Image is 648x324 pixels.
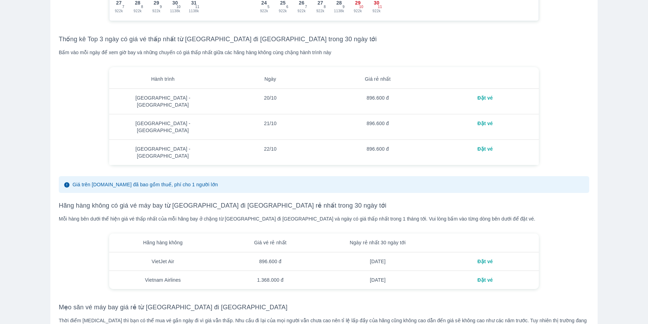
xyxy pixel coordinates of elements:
[330,120,426,127] div: 896.600 đ
[324,233,431,252] th: Ngày rẻ nhất 30 ngày tới
[217,140,324,165] td: 22/10
[72,181,218,188] p: Giá trên [DOMAIN_NAME] đã bao gồm thuế, phí cho 1 người lớn
[217,114,324,140] td: 21/10
[324,70,431,89] th: Giá rẻ nhất
[109,233,539,289] table: simple table
[330,145,426,152] div: 896.600 đ
[147,8,165,14] span: 922k
[286,4,288,10] span: 6
[293,8,311,14] span: 922k
[141,4,143,10] span: 8
[129,8,147,14] span: 922k
[343,4,345,10] span: 9
[59,49,589,56] div: Bấm vào mỗi ngày để xem giờ bay và những chuyến có giá thấp nhất giữa các hãng hàng không cùng ch...
[217,252,324,271] td: 896.600 đ
[305,4,307,10] span: 7
[217,233,324,252] th: Giá vé rẻ nhất
[160,4,162,10] span: 9
[437,94,533,101] div: Đặt vé
[59,303,589,311] h3: Mẹo săn vé máy bay giá rẻ từ [GEOGRAPHIC_DATA] đi [GEOGRAPHIC_DATA]
[437,258,533,265] div: Đặt vé
[122,4,125,10] span: 7
[109,140,217,165] td: [GEOGRAPHIC_DATA] - [GEOGRAPHIC_DATA]
[109,252,217,271] td: VietJet Air
[378,4,382,10] span: 11
[274,8,292,14] span: 922k
[109,233,217,252] th: Hãng hàng không
[324,4,326,10] span: 8
[217,271,324,289] td: 1.368.000 đ
[59,35,589,43] h3: Thống kê Top 3 ngày có giá vé thấp nhất từ [GEOGRAPHIC_DATA] đi [GEOGRAPHIC_DATA] trong 30 ngày tới
[176,4,181,10] span: 10
[330,8,348,14] span: 1138k
[359,4,364,10] span: 10
[195,4,199,10] span: 11
[185,8,203,14] span: 1138k
[437,145,533,152] div: Đặt vé
[109,70,539,165] table: simple table
[255,8,273,14] span: 922k
[330,258,426,265] div: [DATE]
[109,271,217,289] td: Vietnam Airlines
[311,8,330,14] span: 922k
[59,215,589,222] div: Mỗi hàng bên dưới thể hiện giá vé thấp nhất của mỗi hãng bay ở chặng từ [GEOGRAPHIC_DATA] đi [GEO...
[367,8,386,14] span: 922k
[109,70,217,89] th: Hành trình
[217,89,324,114] td: 20/10
[349,8,367,14] span: 922k
[109,114,217,140] td: [GEOGRAPHIC_DATA] - [GEOGRAPHIC_DATA]
[437,120,533,127] div: Đặt vé
[330,94,426,101] div: 896.600 đ
[217,70,324,89] th: Ngày
[330,276,426,283] div: [DATE]
[110,8,128,14] span: 922k
[59,201,589,210] h3: Hãng hàng không có giá vé máy bay từ [GEOGRAPHIC_DATA] đi [GEOGRAPHIC_DATA] rẻ nhất trong 30 ngày...
[109,89,217,114] td: [GEOGRAPHIC_DATA] - [GEOGRAPHIC_DATA]
[166,8,184,14] span: 1138k
[268,4,270,10] span: 5
[437,276,533,283] div: Đặt vé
